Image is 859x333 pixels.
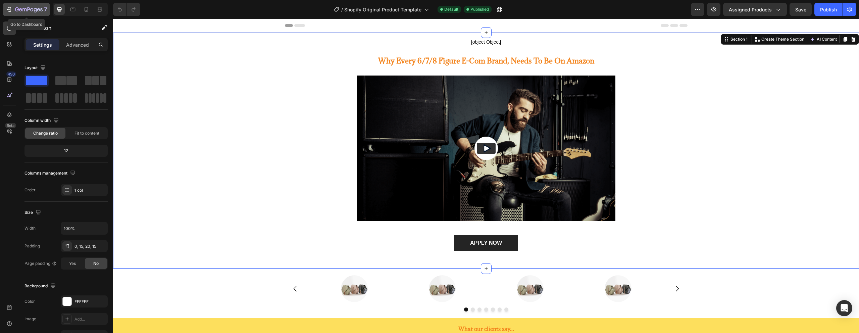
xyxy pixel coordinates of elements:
div: FFFFFF [74,299,106,305]
div: 12 [26,146,106,155]
button: Dot [364,289,368,293]
div: Size [24,208,42,217]
img: image_demo.jpg [492,256,518,283]
img: Alt image [244,57,502,202]
div: Add... [74,316,106,322]
div: Color [24,298,35,304]
span: Change ratio [33,130,58,136]
div: Open Intercom Messenger [836,300,852,316]
div: Section 1 [616,17,636,23]
div: Image [24,316,36,322]
span: [object Object] [244,19,502,27]
div: Padding [24,243,40,249]
p: Advanced [66,41,89,48]
img: image_demo.jpg [316,256,343,283]
div: Undo/Redo [113,3,140,16]
div: 450 [6,72,16,77]
a: APPLY NOW [341,216,405,232]
div: Order [24,187,36,193]
img: image_demo.jpg [404,256,431,283]
div: Width [24,225,36,231]
span: / [341,6,343,13]
button: AI Content [696,16,725,25]
p: Create Theme Section [648,17,691,23]
button: 7 [3,3,50,16]
div: Column width [24,116,60,125]
span: Fit to content [74,130,99,136]
button: Dot [391,289,395,293]
input: Auto [61,222,107,234]
div: Beta [5,123,16,128]
span: Save [795,7,806,12]
div: Columns management [24,169,77,178]
span: Yes [69,260,76,267]
p: Section [33,24,88,32]
span: Default [444,6,458,12]
div: 1 col [74,187,106,193]
button: Dot [351,289,355,293]
p: 7 [44,5,47,13]
h2: What our clients say... [210,306,536,315]
p: APPLY NOW [357,220,389,228]
h2: Why Every 6/7/8 Figure E-Com Brand, Needs To Be On Amazon [244,37,502,47]
button: Dot [371,289,375,293]
button: Dot [385,289,389,293]
div: Page padding [24,260,57,267]
button: Dot [378,289,382,293]
span: Shopify Original Product Template [344,6,421,13]
span: Assigned Products [729,6,772,13]
img: image_demo.jpg [228,256,255,283]
button: Save [790,3,812,16]
div: Publish [820,6,837,13]
div: 0, 15, 20, 15 [74,243,106,249]
button: Carousel Next Arrow [555,260,573,279]
span: No [93,260,99,267]
div: Layout [24,63,47,73]
button: Assigned Products [723,3,787,16]
p: Settings [33,41,52,48]
button: Dot [358,289,362,293]
div: Background [24,282,57,291]
button: Carousel Back Arrow [173,260,192,279]
button: Play [364,124,383,135]
button: Publish [814,3,843,16]
span: Published [470,6,489,12]
iframe: Design area [113,19,859,333]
